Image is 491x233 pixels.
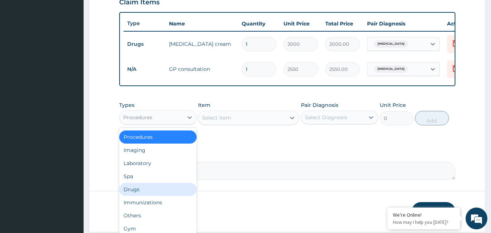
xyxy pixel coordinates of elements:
[119,209,197,222] div: Others
[119,152,456,158] label: Comment
[380,101,406,109] label: Unit Price
[42,70,100,144] span: We're online!
[393,212,455,218] div: We're Online!
[165,16,238,31] th: Name
[119,157,197,170] div: Laboratory
[124,17,165,30] th: Type
[374,65,408,73] span: [MEDICAL_DATA]
[305,114,347,121] div: Select Diagnosis
[202,114,231,121] div: Select Item
[412,202,455,221] button: Submit
[4,156,138,181] textarea: Type your message and hit 'Enter'
[415,111,449,125] button: Add
[301,101,338,109] label: Pair Diagnosis
[322,16,363,31] th: Total Price
[280,16,322,31] th: Unit Price
[238,16,280,31] th: Quantity
[119,102,134,108] label: Types
[13,36,29,55] img: d_794563401_company_1708531726252_794563401
[198,101,210,109] label: Item
[363,16,443,31] th: Pair Diagnosis
[165,37,238,51] td: [MEDICAL_DATA] cream
[443,16,480,31] th: Actions
[119,130,197,144] div: Procedures
[38,41,122,50] div: Chat with us now
[393,219,455,225] p: How may I help you today?
[123,114,152,121] div: Procedures
[374,40,408,48] span: [MEDICAL_DATA]
[165,62,238,76] td: GP consultation
[119,144,197,157] div: Imaging
[124,37,165,51] td: Drugs
[119,170,197,183] div: Spa
[124,63,165,76] td: N/A
[119,183,197,196] div: Drugs
[119,196,197,209] div: Immunizations
[119,4,137,21] div: Minimize live chat window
